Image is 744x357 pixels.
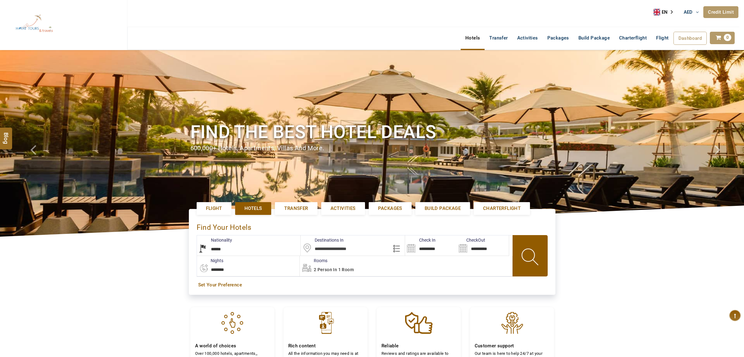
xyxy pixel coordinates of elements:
span: Flight [656,35,669,41]
span: Build Package [425,205,461,212]
span: Packages [378,205,402,212]
a: Hotels [235,202,271,215]
div: 600,000+ hotels, apartments, villas and more. [190,144,554,153]
a: Transfer [485,32,512,44]
a: Build Package [415,202,470,215]
h1: Find the best hotel deals [190,120,554,144]
label: Nationality [197,237,232,243]
a: Set Your Preference [198,282,546,288]
a: Flight [651,32,673,38]
span: 0 [724,34,731,41]
a: EN [654,7,677,17]
h4: Customer support [475,343,549,349]
div: Language [654,7,677,17]
a: Activities [321,202,365,215]
div: Find Your Hotels [197,217,548,235]
a: Packages [543,32,574,44]
h4: Rich content [288,343,363,349]
aside: Language selected: English [654,7,677,17]
a: Flight [197,202,231,215]
input: Search [457,235,509,256]
input: Search [405,235,457,256]
label: nights [197,257,223,264]
span: Charterflight [483,205,521,212]
span: AED [684,9,693,15]
label: Rooms [300,257,327,264]
label: Check In [405,237,436,243]
label: CheckOut [457,237,485,243]
span: Transfer [284,205,308,212]
span: Dashboard [678,35,702,41]
span: Flight [206,205,222,212]
span: Hotels [244,205,262,212]
a: Charterflight [614,32,651,44]
a: Transfer [275,202,317,215]
a: Activities [513,32,543,44]
span: Activities [331,205,356,212]
a: Charterflight [474,202,530,215]
span: Charterflight [619,35,647,41]
a: Build Package [574,32,614,44]
a: Packages [369,202,412,215]
a: 0 [710,32,735,44]
img: The Royal Line Holidays [5,3,64,45]
a: Credit Limit [703,6,738,18]
h4: A world of choices [195,343,270,349]
span: 2 Person in 1 Room [314,267,354,272]
h4: Reliable [381,343,456,349]
a: Hotels [461,32,485,44]
label: Destinations In [301,237,344,243]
